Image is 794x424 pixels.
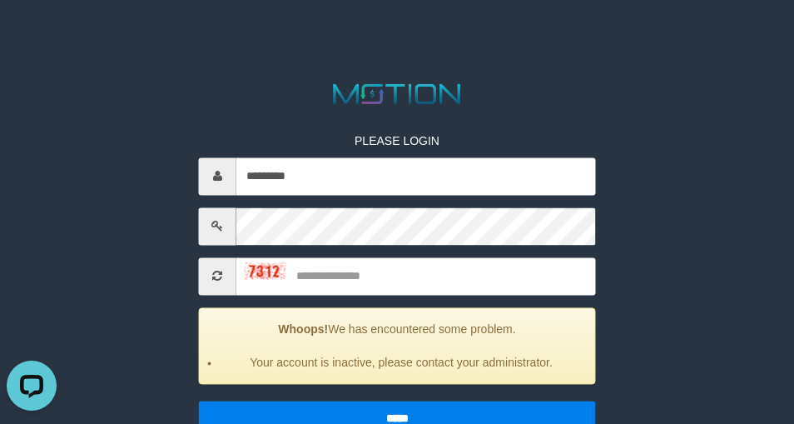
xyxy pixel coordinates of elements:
[199,132,596,149] p: PLEASE LOGIN
[199,307,596,384] div: We has encountered some problem.
[278,322,328,336] strong: Whoops!
[7,7,57,57] button: Open LiveChat chat widget
[221,354,583,371] li: Your account is inactive, please contact your administrator.
[328,80,467,107] img: MOTION_logo.png
[245,263,286,280] img: captcha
